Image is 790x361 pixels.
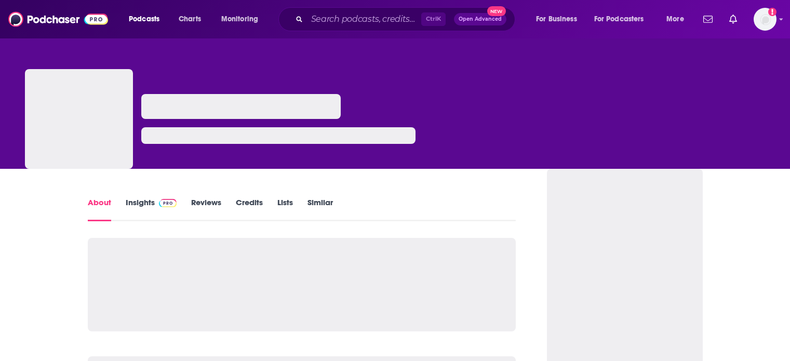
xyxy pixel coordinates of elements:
[172,11,207,28] a: Charts
[122,11,173,28] button: open menu
[277,197,293,221] a: Lists
[699,10,717,28] a: Show notifications dropdown
[454,13,506,25] button: Open AdvancedNew
[129,12,159,26] span: Podcasts
[8,9,108,29] img: Podchaser - Follow, Share and Rate Podcasts
[288,7,525,31] div: Search podcasts, credits, & more...
[88,197,111,221] a: About
[191,197,221,221] a: Reviews
[754,8,776,31] img: User Profile
[768,8,776,16] svg: Add a profile image
[594,12,644,26] span: For Podcasters
[307,11,421,28] input: Search podcasts, credits, & more...
[487,6,506,16] span: New
[221,12,258,26] span: Monitoring
[421,12,446,26] span: Ctrl K
[529,11,590,28] button: open menu
[754,8,776,31] button: Show profile menu
[179,12,201,26] span: Charts
[236,197,263,221] a: Credits
[754,8,776,31] span: Logged in as jgarciaampr
[536,12,577,26] span: For Business
[666,12,684,26] span: More
[307,197,333,221] a: Similar
[214,11,272,28] button: open menu
[159,199,177,207] img: Podchaser Pro
[126,197,177,221] a: InsightsPodchaser Pro
[659,11,697,28] button: open menu
[587,11,659,28] button: open menu
[725,10,741,28] a: Show notifications dropdown
[459,17,502,22] span: Open Advanced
